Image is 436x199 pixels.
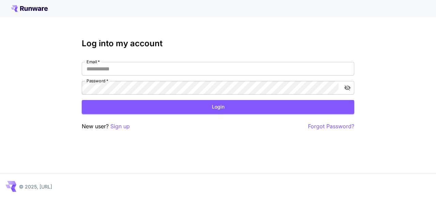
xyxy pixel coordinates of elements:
[82,122,130,131] p: New user?
[82,39,354,48] h3: Log into my account
[87,59,100,65] label: Email
[19,183,52,190] p: © 2025, [URL]
[110,122,130,131] button: Sign up
[308,122,354,131] button: Forgot Password?
[341,82,354,94] button: toggle password visibility
[87,78,108,84] label: Password
[82,100,354,114] button: Login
